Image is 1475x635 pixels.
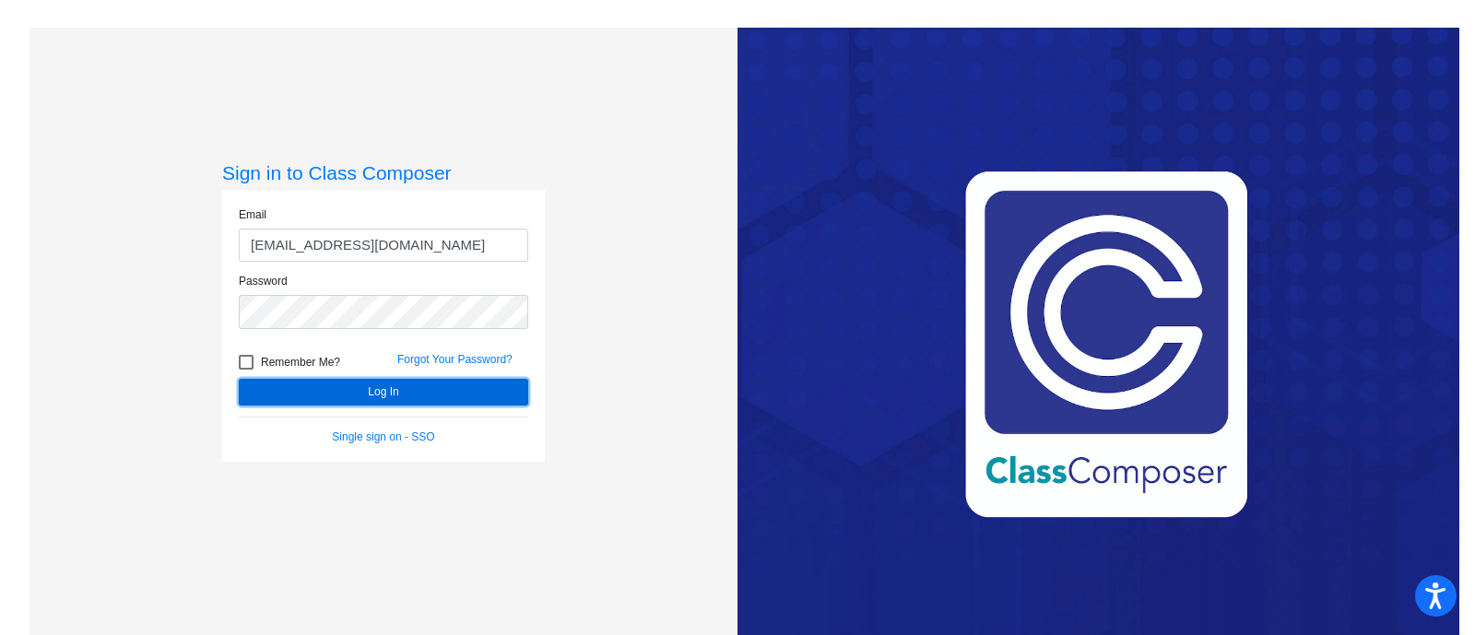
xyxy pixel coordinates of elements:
[239,206,266,223] label: Email
[222,161,545,184] h3: Sign in to Class Composer
[397,353,513,366] a: Forgot Your Password?
[239,273,288,289] label: Password
[261,351,340,373] span: Remember Me?
[239,379,528,406] button: Log In
[332,430,434,443] a: Single sign on - SSO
